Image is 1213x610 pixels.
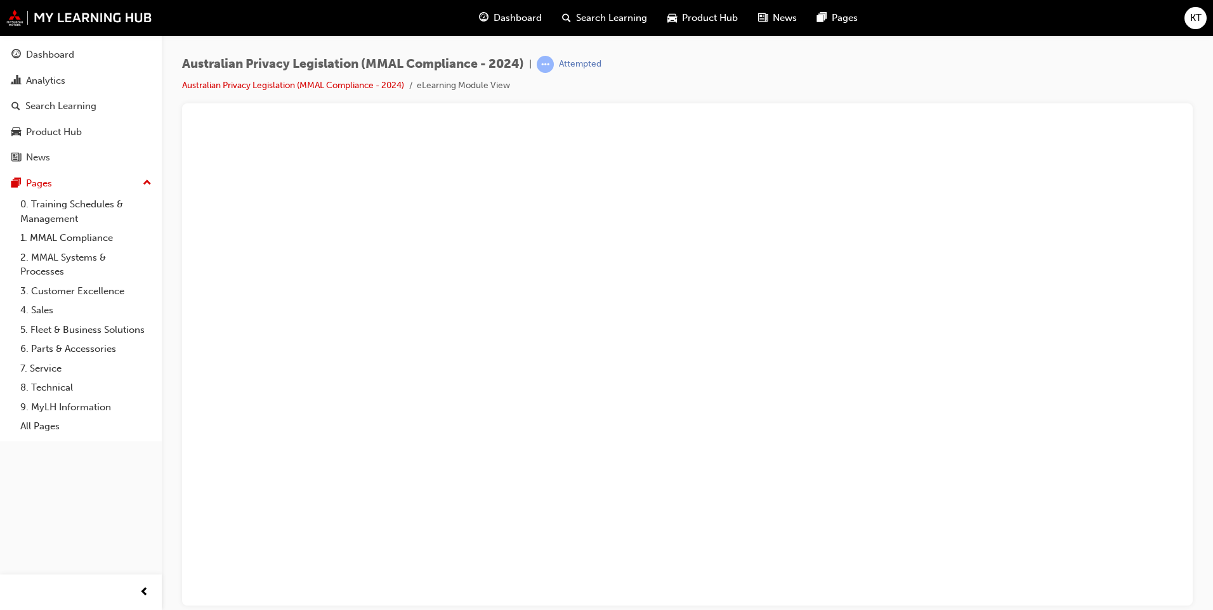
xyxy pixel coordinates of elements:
span: guage-icon [11,49,21,61]
span: guage-icon [479,10,488,26]
li: eLearning Module View [417,79,510,93]
span: news-icon [11,152,21,164]
span: | [529,57,532,72]
span: KT [1190,11,1202,25]
div: Analytics [26,74,65,88]
div: Dashboard [26,48,74,62]
span: pages-icon [11,178,21,190]
div: Search Learning [25,99,96,114]
span: car-icon [667,10,677,26]
span: prev-icon [140,585,149,600]
span: News [773,11,797,25]
a: guage-iconDashboard [469,5,552,31]
button: KT [1184,7,1207,29]
a: 0. Training Schedules & Management [15,195,157,228]
span: Product Hub [682,11,738,25]
div: Product Hub [26,125,82,140]
span: learningRecordVerb_ATTEMPT-icon [537,56,554,73]
a: news-iconNews [748,5,807,31]
button: Pages [5,172,157,195]
a: All Pages [15,417,157,436]
a: 7. Service [15,359,157,379]
a: 9. MyLH Information [15,398,157,417]
span: Dashboard [494,11,542,25]
a: 4. Sales [15,301,157,320]
a: 8. Technical [15,378,157,398]
span: search-icon [562,10,571,26]
span: up-icon [143,175,152,191]
a: News [5,146,157,169]
img: mmal [6,10,152,26]
a: 3. Customer Excellence [15,282,157,301]
div: News [26,150,50,165]
a: Search Learning [5,94,157,118]
a: pages-iconPages [807,5,868,31]
div: Pages [26,176,52,191]
span: chart-icon [11,75,21,87]
span: Pages [832,11,858,25]
a: 6. Parts & Accessories [15,339,157,359]
span: search-icon [11,101,20,112]
span: Australian Privacy Legislation (MMAL Compliance - 2024) [182,57,524,72]
a: 1. MMAL Compliance [15,228,157,248]
a: Product Hub [5,120,157,144]
a: Dashboard [5,43,157,67]
a: 2. MMAL Systems & Processes [15,248,157,282]
a: Australian Privacy Legislation (MMAL Compliance - 2024) [182,80,404,91]
a: 5. Fleet & Business Solutions [15,320,157,340]
span: Search Learning [576,11,647,25]
button: DashboardAnalyticsSearch LearningProduct HubNews [5,41,157,172]
a: Analytics [5,69,157,93]
span: car-icon [11,127,21,138]
a: car-iconProduct Hub [657,5,748,31]
a: search-iconSearch Learning [552,5,657,31]
span: pages-icon [817,10,827,26]
div: Attempted [559,58,601,70]
span: news-icon [758,10,768,26]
